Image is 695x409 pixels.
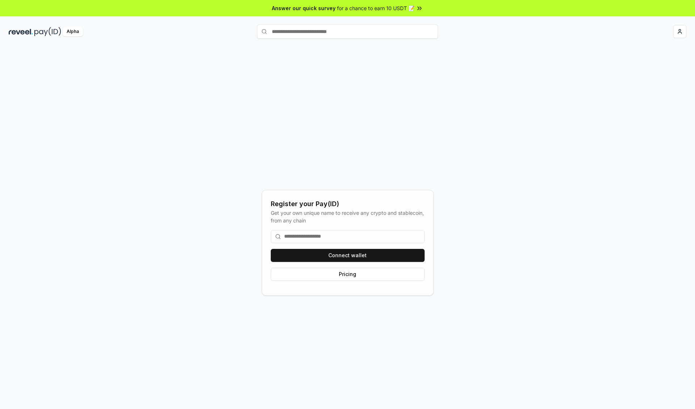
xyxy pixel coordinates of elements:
span: Answer our quick survey [272,4,336,12]
img: pay_id [34,27,61,36]
img: reveel_dark [9,27,33,36]
span: for a chance to earn 10 USDT 📝 [337,4,414,12]
button: Pricing [271,268,425,281]
div: Get your own unique name to receive any crypto and stablecoin, from any chain [271,209,425,224]
div: Register your Pay(ID) [271,199,425,209]
button: Connect wallet [271,249,425,262]
div: Alpha [63,27,83,36]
